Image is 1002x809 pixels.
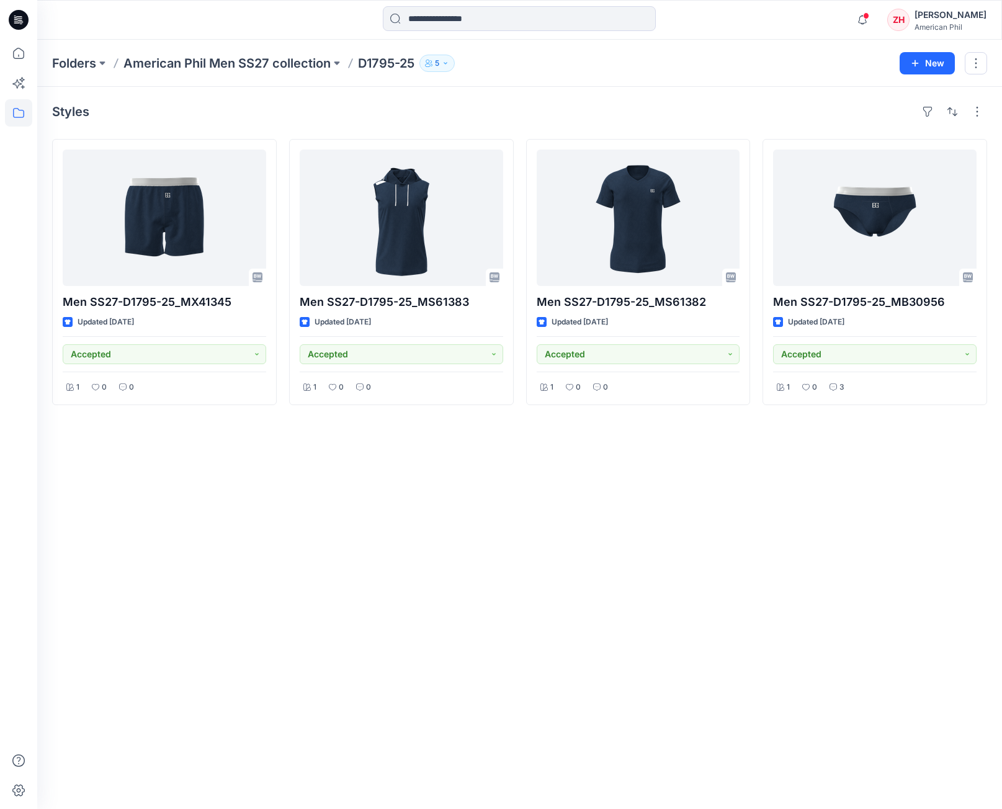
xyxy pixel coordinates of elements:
p: 0 [339,381,344,394]
p: 1 [787,381,790,394]
p: D1795-25 [358,55,414,72]
p: 0 [366,381,371,394]
p: 1 [550,381,553,394]
p: Updated [DATE] [552,316,608,329]
p: 0 [603,381,608,394]
button: 5 [419,55,455,72]
div: [PERSON_NAME] [915,7,986,22]
p: 1 [313,381,316,394]
button: New [900,52,955,74]
p: 0 [812,381,817,394]
div: American Phil [915,22,986,32]
p: Men SS27-D1795-25_MS61382 [537,293,740,311]
p: Men SS27-D1795-25_MS61383 [300,293,503,311]
p: 0 [102,381,107,394]
a: Men SS27-D1795-25_MB30956 [773,150,977,286]
p: 1 [76,381,79,394]
p: Updated [DATE] [315,316,371,329]
p: 0 [576,381,581,394]
p: Men SS27-D1795-25_MB30956 [773,293,977,311]
p: 5 [435,56,439,70]
div: ZH [887,9,910,31]
p: 3 [839,381,844,394]
h4: Styles [52,104,89,119]
a: Men SS27-D1795-25_MS61382 [537,150,740,286]
a: American Phil Men SS27 collection [123,55,331,72]
p: 0 [129,381,134,394]
a: Men SS27-D1795-25_MX41345 [63,150,266,286]
a: Folders [52,55,96,72]
p: Updated [DATE] [78,316,134,329]
p: Updated [DATE] [788,316,844,329]
p: Men SS27-D1795-25_MX41345 [63,293,266,311]
a: Men SS27-D1795-25_MS61383 [300,150,503,286]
